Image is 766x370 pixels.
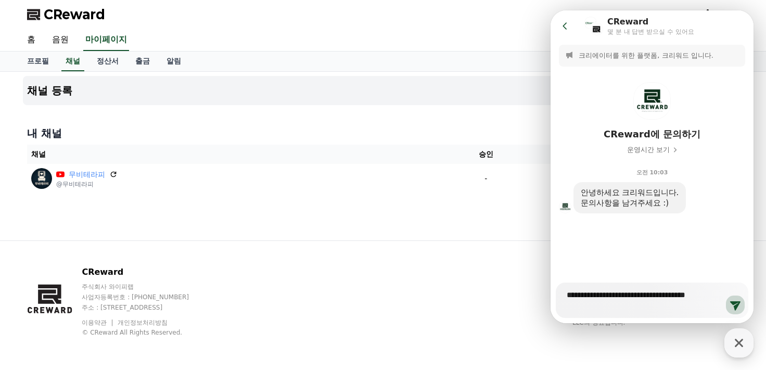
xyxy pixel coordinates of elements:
a: 무비테라피 [69,169,105,180]
p: - [441,173,531,184]
a: 알림 [158,52,189,71]
p: 사업자등록번호 : [PHONE_NUMBER] [82,293,209,301]
a: 이용약관 [82,319,114,326]
a: 음원 [44,29,77,51]
a: 마이페이지 [83,29,129,51]
th: 상태 [535,145,739,164]
p: © CReward All Rights Reserved. [82,328,209,337]
a: 정산서 [88,52,127,71]
a: 채널 [61,52,84,71]
button: 채널 등록 [23,76,743,105]
th: 채널 [27,145,437,164]
iframe: Channel chat [551,10,754,323]
a: 출금 [127,52,158,71]
a: CReward [27,6,105,23]
a: 개인정보처리방침 [118,319,168,326]
p: 주소 : [STREET_ADDRESS] [82,303,209,312]
p: CReward [82,266,209,278]
h4: 채널 등록 [27,85,72,96]
p: @무비테라피 [56,180,118,188]
span: CReward [44,6,105,23]
h4: 내 채널 [27,126,739,141]
a: 프로필 [19,52,57,71]
a: 홈 [19,29,44,51]
p: 주식회사 와이피랩 [82,283,209,291]
th: 승인 [437,145,535,164]
img: 무비테라피 [31,168,52,189]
